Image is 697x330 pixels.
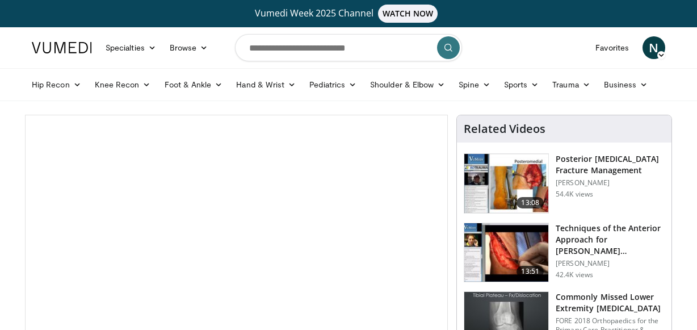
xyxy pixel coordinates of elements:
a: Spine [452,73,497,96]
a: Hand & Wrist [229,73,303,96]
h3: Techniques of the Anterior Approach for [PERSON_NAME] [MEDICAL_DATA] [556,223,665,257]
a: Browse [163,36,215,59]
span: WATCH NOW [378,5,438,23]
p: 42.4K views [556,270,593,279]
a: Hip Recon [25,73,88,96]
a: Vumedi Week 2025 ChannelWATCH NOW [33,5,664,23]
span: 13:51 [517,266,544,277]
p: [PERSON_NAME] [556,259,665,268]
a: Favorites [589,36,636,59]
a: Sports [497,73,546,96]
a: N [643,36,665,59]
a: Trauma [545,73,597,96]
img: e0f65072-4b0e-47c8-b151-d5e709845aef.150x105_q85_crop-smart_upscale.jpg [464,223,548,282]
h3: Posterior [MEDICAL_DATA] Fracture Management [556,153,665,176]
a: Pediatrics [303,73,363,96]
a: 13:51 Techniques of the Anterior Approach for [PERSON_NAME] [MEDICAL_DATA] [PERSON_NAME] 42.4K views [464,223,665,283]
a: Foot & Ankle [158,73,230,96]
img: 50e07c4d-707f-48cd-824d-a6044cd0d074.150x105_q85_crop-smart_upscale.jpg [464,154,548,213]
a: Knee Recon [88,73,158,96]
a: Specialties [99,36,163,59]
a: 13:08 Posterior [MEDICAL_DATA] Fracture Management [PERSON_NAME] 54.4K views [464,153,665,214]
span: 13:08 [517,197,544,208]
input: Search topics, interventions [235,34,462,61]
a: Business [597,73,655,96]
h3: Commonly Missed Lower Extremity [MEDICAL_DATA] [556,291,665,314]
p: [PERSON_NAME] [556,178,665,187]
a: Shoulder & Elbow [363,73,452,96]
p: 54.4K views [556,190,593,199]
h4: Related Videos [464,122,545,136]
img: VuMedi Logo [32,42,92,53]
